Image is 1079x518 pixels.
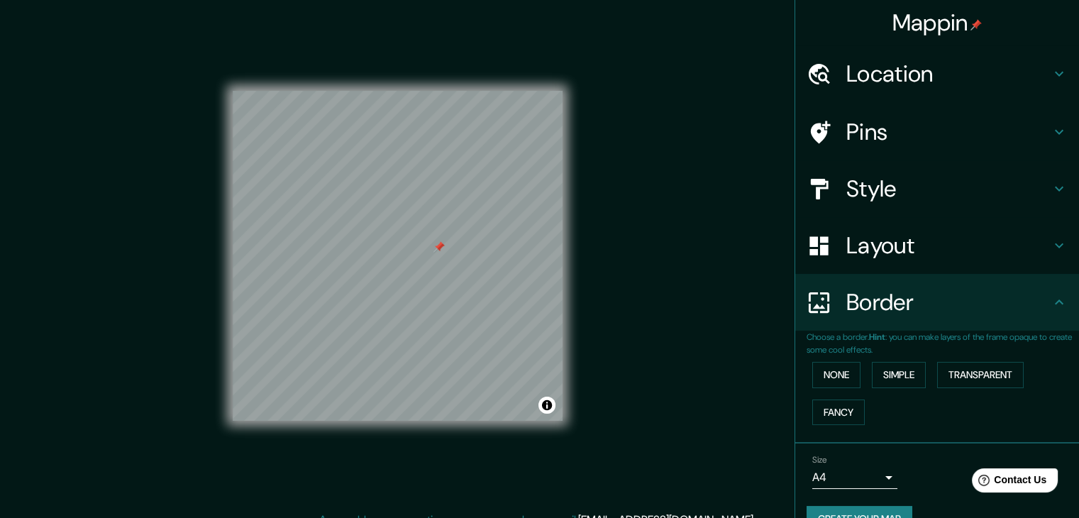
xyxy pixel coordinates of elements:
button: None [812,362,861,388]
h4: Mappin [892,9,983,37]
h4: Pins [846,118,1051,146]
div: Location [795,45,1079,102]
canvas: Map [233,91,563,421]
h4: Location [846,60,1051,88]
div: Pins [795,104,1079,160]
div: Style [795,160,1079,217]
button: Simple [872,362,926,388]
button: Fancy [812,399,865,426]
h4: Layout [846,231,1051,260]
label: Size [812,454,827,466]
h4: Style [846,175,1051,203]
div: Layout [795,217,1079,274]
div: Border [795,274,1079,331]
iframe: Help widget launcher [953,463,1063,502]
button: Transparent [937,362,1024,388]
b: Hint [869,331,885,343]
div: A4 [812,466,897,489]
h4: Border [846,288,1051,316]
p: Choose a border. : you can make layers of the frame opaque to create some cool effects. [807,331,1079,356]
button: Toggle attribution [538,397,555,414]
img: pin-icon.png [970,19,982,31]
